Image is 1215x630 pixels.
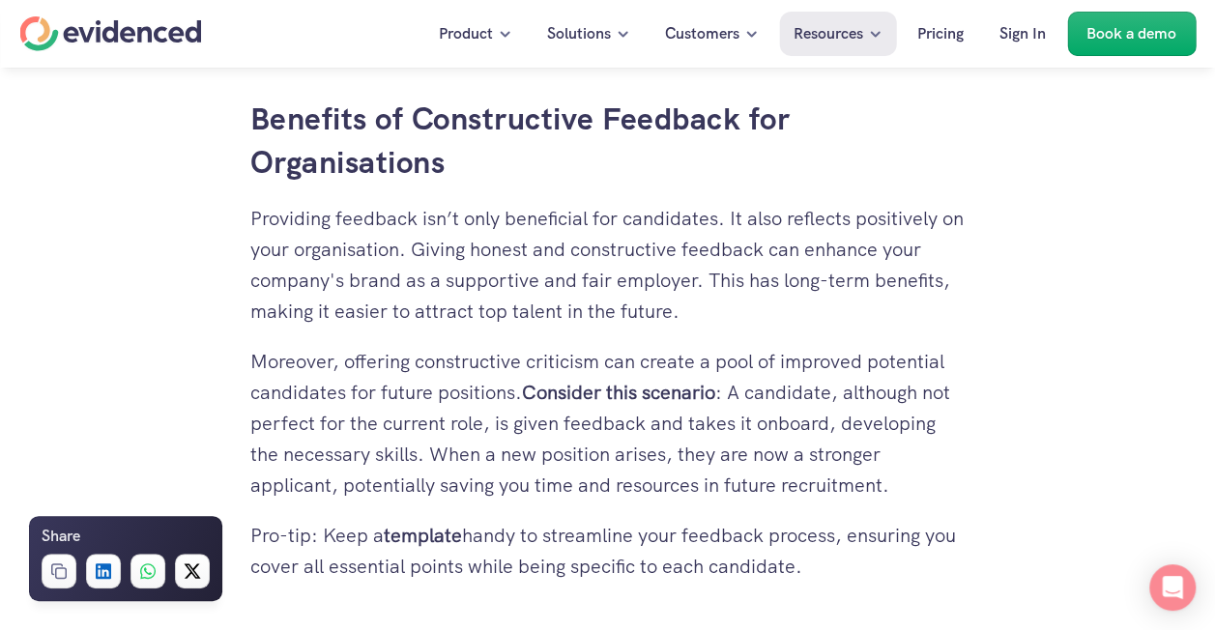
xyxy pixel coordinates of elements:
[985,12,1060,56] a: Sign In
[917,21,964,46] p: Pricing
[42,524,80,549] h6: Share
[250,346,966,501] p: Moreover, offering constructive criticism can create a pool of improved potential candidates for ...
[999,21,1046,46] p: Sign In
[547,21,611,46] p: Solutions
[19,16,201,51] a: Home
[439,21,493,46] p: Product
[384,523,462,548] strong: template
[522,380,715,405] strong: Consider this scenario
[1067,12,1196,56] a: Book a demo
[794,21,863,46] p: Resources
[903,12,978,56] a: Pricing
[1086,21,1176,46] p: Book a demo
[250,203,966,327] p: Providing feedback isn’t only beneficial for candidates. It also reflects positively on your orga...
[250,520,966,582] p: Pro-tip: Keep a handy to streamline your feedback process, ensuring you cover all essential point...
[1149,564,1196,611] div: Open Intercom Messenger
[665,21,739,46] p: Customers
